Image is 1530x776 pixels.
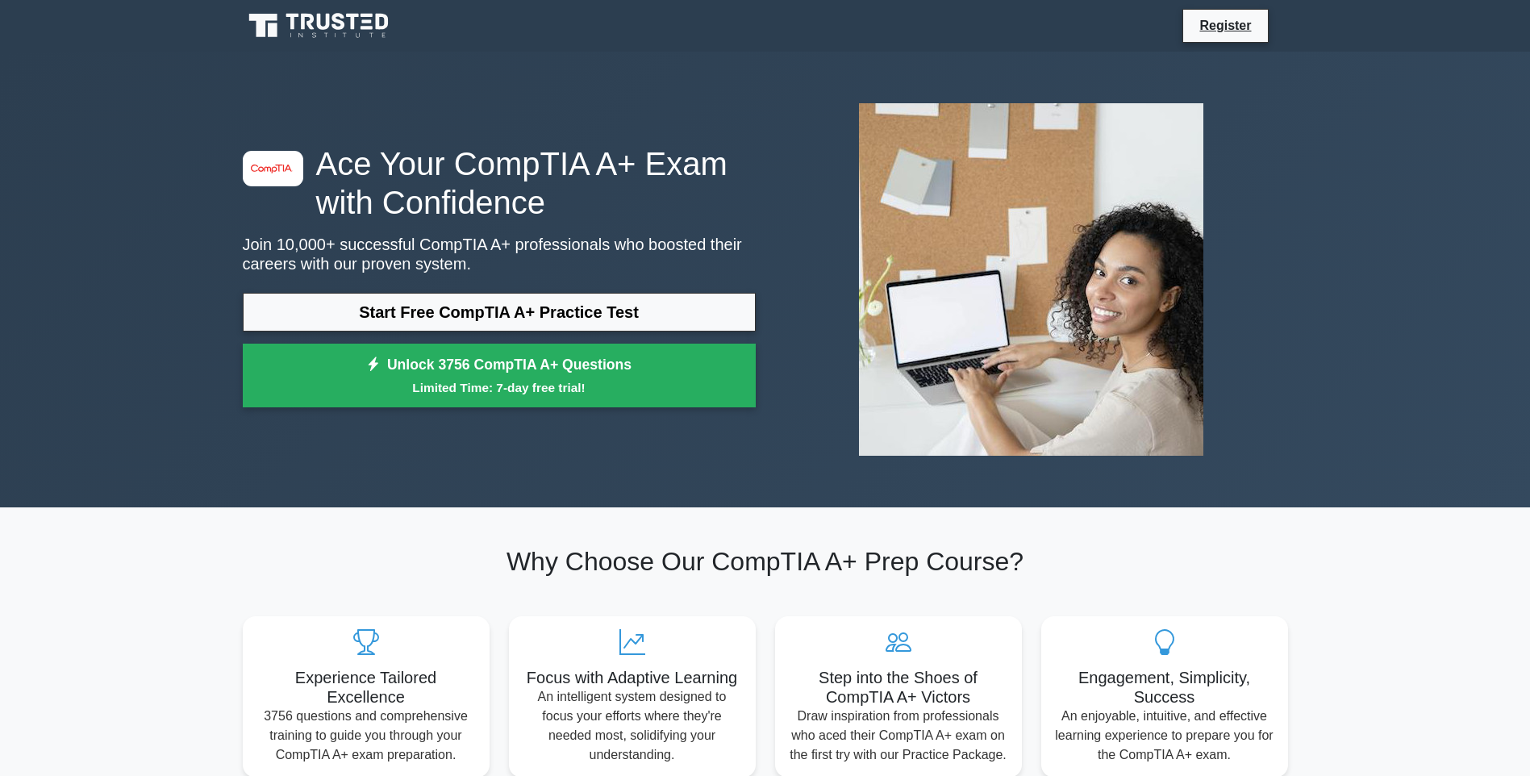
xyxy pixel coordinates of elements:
[788,668,1009,707] h5: Step into the Shoes of CompTIA A+ Victors
[243,293,756,332] a: Start Free CompTIA A+ Practice Test
[243,235,756,273] p: Join 10,000+ successful CompTIA A+ professionals who boosted their careers with our proven system.
[522,687,743,765] p: An intelligent system designed to focus your efforts where they're needed most, solidifying your ...
[788,707,1009,765] p: Draw inspiration from professionals who aced their CompTIA A+ exam on the first try with our Prac...
[256,668,477,707] h5: Experience Tailored Excellence
[263,378,736,397] small: Limited Time: 7-day free trial!
[522,668,743,687] h5: Focus with Adaptive Learning
[256,707,477,765] p: 3756 questions and comprehensive training to guide you through your CompTIA A+ exam preparation.
[1190,15,1261,35] a: Register
[243,144,756,222] h1: Ace Your CompTIA A+ Exam with Confidence
[1054,707,1275,765] p: An enjoyable, intuitive, and effective learning experience to prepare you for the CompTIA A+ exam.
[1054,668,1275,707] h5: Engagement, Simplicity, Success
[243,546,1288,577] h2: Why Choose Our CompTIA A+ Prep Course?
[243,344,756,408] a: Unlock 3756 CompTIA A+ QuestionsLimited Time: 7-day free trial!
